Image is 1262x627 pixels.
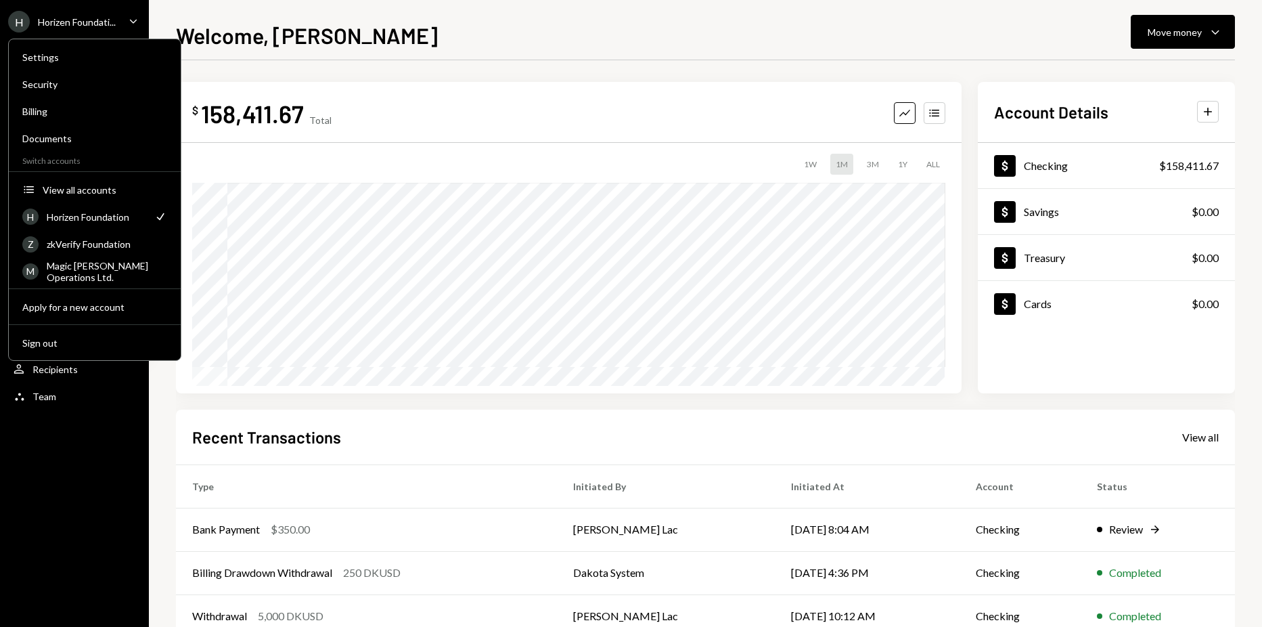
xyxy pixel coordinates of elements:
div: $0.00 [1192,296,1219,312]
th: Account [960,464,1081,508]
div: Settings [22,51,167,63]
div: M [22,263,39,280]
td: [DATE] 4:36 PM [775,551,960,594]
button: Apply for a new account [14,295,175,320]
div: Bank Payment [192,521,260,538]
div: ALL [921,154,945,175]
th: Initiated By [557,464,774,508]
div: Review [1109,521,1143,538]
h1: Welcome, [PERSON_NAME] [176,22,438,49]
a: Treasury$0.00 [978,235,1235,280]
button: View all accounts [14,178,175,202]
a: MMagic [PERSON_NAME] Operations Ltd. [14,259,175,283]
a: Settings [14,45,175,69]
a: Documents [14,126,175,150]
div: Z [22,236,39,253]
button: Sign out [14,331,175,355]
div: Cards [1024,297,1052,310]
div: Treasury [1024,251,1065,264]
div: Billing Drawdown Withdrawal [192,565,332,581]
div: Completed [1109,565,1161,581]
a: Billing [14,99,175,123]
div: Checking [1024,159,1068,172]
div: 250 DKUSD [343,565,401,581]
div: Billing [22,106,167,117]
td: [PERSON_NAME] Lac [557,508,774,551]
td: Checking [960,508,1081,551]
div: 158,411.67 [201,98,304,129]
div: View all [1182,431,1219,444]
div: zkVerify Foundation [47,238,167,250]
div: $158,411.67 [1159,158,1219,174]
div: Magic [PERSON_NAME] Operations Ltd. [47,260,167,283]
a: Recipients [8,357,141,381]
div: Recipients [32,364,78,375]
div: Documents [22,133,167,144]
div: $0.00 [1192,204,1219,220]
div: Apply for a new account [22,301,167,313]
div: Horizen Foundation [47,211,145,223]
td: Checking [960,551,1081,594]
div: Team [32,391,56,402]
h2: Account Details [994,101,1108,123]
a: View all [1182,429,1219,444]
td: [DATE] 8:04 AM [775,508,960,551]
div: 1W [798,154,822,175]
a: Checking$158,411.67 [978,143,1235,188]
div: $350.00 [271,521,310,538]
a: Savings$0.00 [978,189,1235,234]
div: Withdrawal [192,608,247,624]
div: 3M [861,154,884,175]
div: Move money [1148,25,1202,39]
div: Horizen Foundati... [38,16,116,28]
button: Move money [1131,15,1235,49]
div: View all accounts [43,184,167,196]
div: 1M [830,154,853,175]
div: $ [192,104,198,117]
div: Sign out [22,337,167,349]
div: Security [22,79,167,90]
h2: Recent Transactions [192,426,341,448]
div: Total [309,114,332,126]
th: Status [1081,464,1235,508]
a: Cards$0.00 [978,281,1235,326]
td: Dakota System [557,551,774,594]
a: Team [8,384,141,408]
div: Switch accounts [9,153,181,166]
th: Type [176,464,557,508]
div: Completed [1109,608,1161,624]
a: Security [14,72,175,96]
div: $0.00 [1192,250,1219,266]
a: ZzkVerify Foundation [14,232,175,256]
th: Initiated At [775,464,960,508]
div: Savings [1024,205,1059,218]
div: 1Y [893,154,913,175]
div: H [8,11,30,33]
div: H [22,209,39,225]
div: 5,000 DKUSD [258,608,323,624]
